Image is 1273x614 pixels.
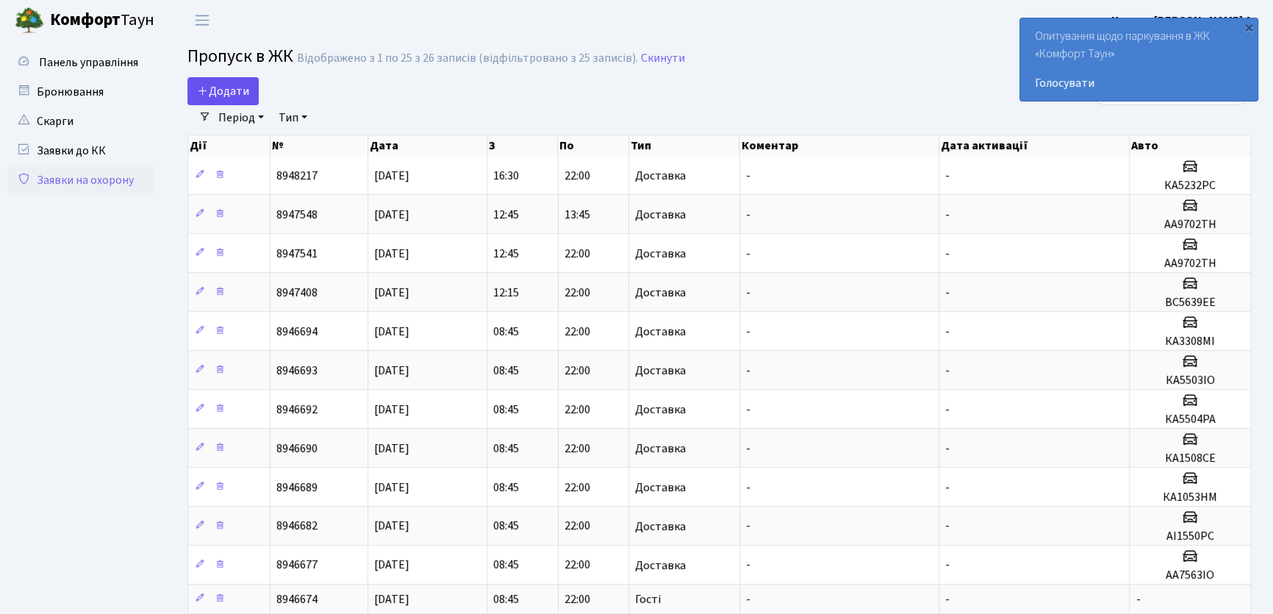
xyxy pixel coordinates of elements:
span: 22:00 [564,324,590,340]
span: 8946694 [276,324,318,340]
span: - [945,246,950,262]
span: [DATE] [374,168,409,184]
a: Тип [273,105,313,130]
span: Додати [197,83,249,99]
div: Опитування щодо паркування в ЖК «Комфорт Таун» [1020,18,1258,101]
div: Відображено з 1 по 25 з 26 записів (відфільтровано з 25 записів). [297,51,638,65]
span: Доставка [635,326,686,338]
span: Доставка [635,560,686,571]
a: Заявки до КК [7,136,154,165]
th: Дата активації [939,135,1130,156]
span: 8946689 [276,479,318,496]
span: 22:00 [564,479,590,496]
th: Авто [1130,135,1251,156]
span: Доставка [635,365,686,376]
span: 8946682 [276,518,318,535]
span: 08:45 [493,518,519,535]
span: 08:45 [493,401,519,418]
span: Доставка [635,443,686,454]
span: - [746,168,750,184]
span: - [945,518,950,535]
span: 08:45 [493,479,519,496]
span: [DATE] [374,479,409,496]
h5: АІ1550РС [1136,529,1244,543]
span: [DATE] [374,324,409,340]
span: 08:45 [493,440,519,457]
th: З [487,135,559,156]
span: - [945,401,950,418]
span: - [746,591,750,607]
a: Заявки на охорону [7,165,154,195]
span: - [1136,591,1140,607]
th: Дії [188,135,270,156]
span: [DATE] [374,285,409,301]
a: Період [212,105,270,130]
span: Доставка [635,287,686,299]
span: [DATE] [374,518,409,535]
span: - [945,168,950,184]
span: 08:45 [493,591,519,607]
span: 16:30 [493,168,519,184]
h5: ВС5639ЕЕ [1136,296,1244,310]
span: Гості [635,593,661,605]
img: logo.png [15,6,44,35]
h5: АА9702ТН [1136,218,1244,232]
span: - [746,207,750,223]
span: Доставка [635,404,686,415]
h5: КА5503ІО [1136,374,1244,388]
span: Пропуск в ЖК [187,43,293,69]
th: Коментар [739,135,939,156]
span: 8946692 [276,401,318,418]
span: 22:00 [564,518,590,535]
span: 8946677 [276,557,318,574]
span: 13:45 [564,207,590,223]
span: 8946674 [276,591,318,607]
span: - [945,363,950,379]
h5: КА3308МІ [1136,335,1244,349]
span: 22:00 [564,363,590,379]
span: [DATE] [374,207,409,223]
h5: АА9702ТН [1136,257,1244,271]
span: [DATE] [374,440,409,457]
span: Доставка [635,521,686,532]
b: Комфорт [50,8,121,32]
h5: КА1053НМ [1136,490,1244,504]
span: - [746,557,750,574]
th: По [558,135,629,156]
span: Доставка [635,209,686,221]
span: [DATE] [374,557,409,574]
span: [DATE] [374,591,409,607]
span: - [945,557,950,574]
span: - [945,479,950,496]
span: [DATE] [374,401,409,418]
span: 22:00 [564,285,590,301]
span: Панель управління [39,54,138,71]
span: 22:00 [564,440,590,457]
span: - [945,285,950,301]
span: [DATE] [374,246,409,262]
span: 22:00 [564,168,590,184]
span: 08:45 [493,324,519,340]
span: - [945,324,950,340]
span: 22:00 [564,401,590,418]
a: Бронювання [7,77,154,107]
a: Голосувати [1035,74,1243,92]
a: Скинути [641,51,685,65]
h5: КА5504РА [1136,413,1244,426]
span: - [945,440,950,457]
span: - [746,324,750,340]
span: - [746,401,750,418]
span: Доставка [635,170,686,182]
div: × [1241,20,1256,35]
span: Доставка [635,248,686,260]
h5: КА5232РС [1136,179,1244,193]
a: Скарги [7,107,154,136]
span: 12:15 [493,285,519,301]
span: - [945,207,950,223]
span: 8948217 [276,168,318,184]
span: - [746,440,750,457]
a: Додати [187,77,259,105]
span: 8946693 [276,363,318,379]
span: - [746,363,750,379]
span: 08:45 [493,363,519,379]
